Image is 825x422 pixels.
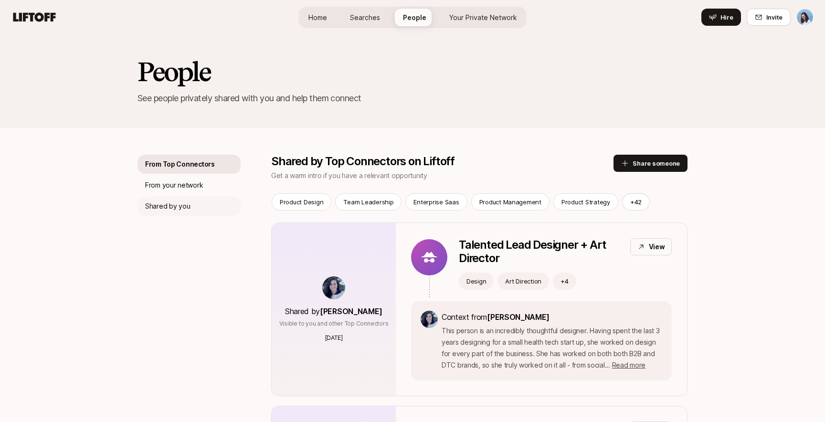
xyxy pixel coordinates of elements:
span: Your Private Network [449,12,517,22]
p: Design [466,276,486,286]
a: Your Private Network [442,9,525,26]
p: Shared by you [145,200,190,212]
p: View [649,241,665,253]
a: Searches [342,9,388,26]
button: Dan Tase [796,9,814,26]
img: Dan Tase [797,9,813,25]
p: Product Design [280,197,323,207]
span: Home [308,12,327,22]
button: +4 [553,273,576,290]
p: Visible to you and other Top Connectors [279,319,389,328]
a: Home [301,9,335,26]
p: Art Direction [505,276,541,286]
a: People [395,9,434,26]
span: Invite [766,12,783,22]
span: Hire [720,12,733,22]
span: [PERSON_NAME] [320,306,382,316]
span: Searches [350,12,380,22]
p: See people privately shared with you and help them connect [137,92,687,105]
p: From Top Connectors [145,158,215,170]
img: f3789128_d726_40af_ba80_c488df0e0488.jpg [322,276,345,299]
p: Product Management [479,197,541,207]
p: Shared by [285,305,382,317]
span: People [403,12,426,22]
p: Context from [442,311,662,323]
p: Talented Lead Designer + Art Director [459,238,623,265]
p: Team Leadership [343,197,393,207]
p: Enterprise Saas [413,197,459,207]
button: Share someone [613,155,687,172]
span: Read more [612,361,645,369]
p: From your network [145,179,203,191]
button: Hire [701,9,741,26]
p: Shared by Top Connectors on Liftoff [271,155,613,168]
p: [DATE] [325,334,343,342]
p: Get a warm intro if you have a relevant opportunity [271,170,613,181]
p: This person is an incredibly thoughtful designer. Having spent the last 3 years designing for a s... [442,325,662,371]
img: f3789128_d726_40af_ba80_c488df0e0488.jpg [421,311,438,328]
button: Invite [747,9,791,26]
h2: People [137,57,687,86]
a: Shared by[PERSON_NAME]Visible to you and other Top Connectors[DATE]Talented Lead Designer + Art D... [271,222,687,396]
button: +42 [622,193,650,211]
span: [PERSON_NAME] [487,312,550,322]
p: Product Strategy [561,197,610,207]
